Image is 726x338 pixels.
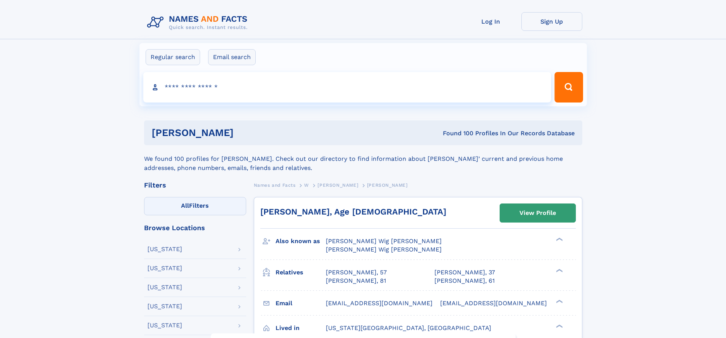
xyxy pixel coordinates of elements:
[147,303,182,309] div: [US_STATE]
[326,300,433,307] span: [EMAIL_ADDRESS][DOMAIN_NAME]
[460,12,521,31] a: Log In
[152,128,338,138] h1: [PERSON_NAME]
[304,180,309,190] a: W
[276,235,326,248] h3: Also known as
[181,202,189,209] span: All
[554,237,563,242] div: ❯
[147,322,182,328] div: [US_STATE]
[147,284,182,290] div: [US_STATE]
[144,145,582,173] div: We found 100 profiles for [PERSON_NAME]. Check out our directory to find information about [PERSO...
[326,246,442,253] span: [PERSON_NAME] Wig [PERSON_NAME]
[144,182,246,189] div: Filters
[276,297,326,310] h3: Email
[144,224,246,231] div: Browse Locations
[338,129,575,138] div: Found 100 Profiles In Our Records Database
[276,266,326,279] h3: Relatives
[317,183,358,188] span: [PERSON_NAME]
[208,49,256,65] label: Email search
[521,12,582,31] a: Sign Up
[326,268,387,277] a: [PERSON_NAME], 57
[326,237,442,245] span: [PERSON_NAME] Wig [PERSON_NAME]
[434,268,495,277] a: [PERSON_NAME], 37
[500,204,575,222] a: View Profile
[367,183,408,188] span: [PERSON_NAME]
[554,268,563,273] div: ❯
[554,299,563,304] div: ❯
[317,180,358,190] a: [PERSON_NAME]
[144,12,254,33] img: Logo Names and Facts
[519,204,556,222] div: View Profile
[146,49,200,65] label: Regular search
[555,72,583,103] button: Search Button
[276,322,326,335] h3: Lived in
[326,324,491,332] span: [US_STATE][GEOGRAPHIC_DATA], [GEOGRAPHIC_DATA]
[254,180,296,190] a: Names and Facts
[434,277,495,285] a: [PERSON_NAME], 61
[326,277,386,285] a: [PERSON_NAME], 81
[554,324,563,328] div: ❯
[260,207,446,216] a: [PERSON_NAME], Age [DEMOGRAPHIC_DATA]
[143,72,551,103] input: search input
[440,300,547,307] span: [EMAIL_ADDRESS][DOMAIN_NAME]
[147,246,182,252] div: [US_STATE]
[144,197,246,215] label: Filters
[147,265,182,271] div: [US_STATE]
[304,183,309,188] span: W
